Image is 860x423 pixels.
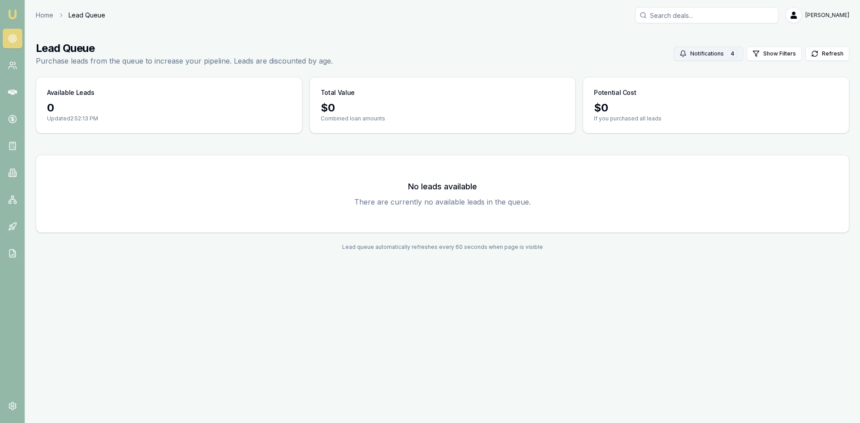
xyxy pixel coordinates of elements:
span: [PERSON_NAME] [805,12,849,19]
h1: Lead Queue [36,41,333,56]
h3: Available Leads [47,88,95,97]
div: 4 [727,49,737,59]
p: Combined loan amounts [321,115,565,122]
a: Home [36,11,53,20]
p: There are currently no available leads in the queue. [47,197,838,207]
input: Search deals [635,7,778,23]
div: $ 0 [321,101,565,115]
button: Show Filters [747,47,802,61]
div: $ 0 [594,101,838,115]
div: Lead queue automatically refreshes every 60 seconds when page is visible [36,244,849,251]
h3: Potential Cost [594,88,636,97]
p: Purchase leads from the queue to increase your pipeline. Leads are discounted by age. [36,56,333,66]
img: emu-icon-u.png [7,9,18,20]
button: Refresh [805,47,849,61]
p: Updated 2:52:13 PM [47,115,291,122]
h3: No leads available [47,180,838,193]
nav: breadcrumb [36,11,105,20]
button: Notifications4 [674,47,743,61]
h3: Total Value [321,88,355,97]
span: Lead Queue [69,11,105,20]
div: 0 [47,101,291,115]
p: If you purchased all leads [594,115,838,122]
